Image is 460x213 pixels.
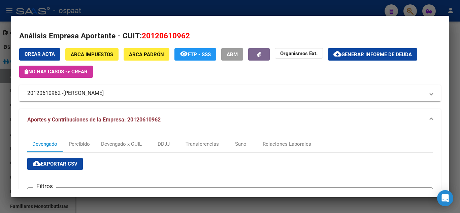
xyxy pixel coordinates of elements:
[124,48,169,61] button: ARCA Padrón
[437,190,453,206] div: Open Intercom Messenger
[25,51,55,57] span: Crear Acta
[19,109,441,131] mat-expansion-panel-header: Aportes y Contribuciones de la Empresa: 20120610962
[142,31,190,40] span: 20120610962
[71,51,113,58] span: ARCA Impuestos
[65,48,119,61] button: ARCA Impuestos
[63,89,104,97] span: [PERSON_NAME]
[19,30,441,42] h2: Análisis Empresa Aportante - CUIT:
[275,48,323,59] button: Organismos Ext.
[27,116,161,123] span: Aportes y Contribuciones de la Empresa: 20120610962
[328,48,417,61] button: Generar informe de deuda
[101,140,142,148] div: Devengado x CUIL
[221,48,243,61] button: ABM
[188,51,211,58] span: FTP - SSS
[33,161,77,167] span: Exportar CSV
[280,50,318,57] strong: Organismos Ext.
[33,182,56,190] h3: Filtros
[19,85,441,101] mat-expansion-panel-header: 20120610962 -[PERSON_NAME]
[180,50,188,58] mat-icon: remove_red_eye
[19,66,93,78] button: No hay casos -> Crear
[25,69,88,75] span: No hay casos -> Crear
[186,140,219,148] div: Transferencias
[158,140,170,148] div: DDJJ
[27,158,83,170] button: Exportar CSV
[227,51,238,58] span: ABM
[33,159,41,168] mat-icon: cloud_download
[32,140,57,148] div: Devengado
[263,140,311,148] div: Relaciones Laborales
[27,89,425,97] mat-panel-title: 20120610962 -
[69,140,90,148] div: Percibido
[341,51,412,58] span: Generar informe de deuda
[19,48,60,61] button: Crear Acta
[174,48,216,61] button: FTP - SSS
[235,140,247,148] div: Sano
[129,51,164,58] span: ARCA Padrón
[333,50,341,58] mat-icon: cloud_download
